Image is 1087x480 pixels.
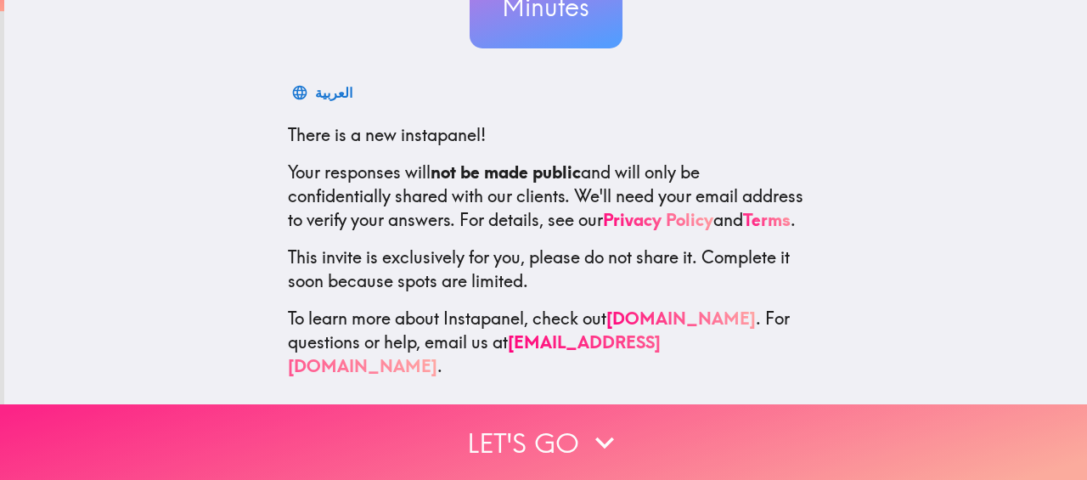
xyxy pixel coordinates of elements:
button: العربية [288,76,359,110]
b: not be made public [431,161,581,183]
a: Privacy Policy [603,209,713,230]
p: Your responses will and will only be confidentially shared with our clients. We'll need your emai... [288,161,804,232]
a: [EMAIL_ADDRESS][DOMAIN_NAME] [288,331,661,376]
p: To learn more about Instapanel, check out . For questions or help, email us at . [288,307,804,378]
div: العربية [315,81,352,104]
a: [DOMAIN_NAME] [606,308,756,329]
p: This invite is exclusively for you, please do not share it. Complete it soon because spots are li... [288,246,804,293]
a: Terms [743,209,791,230]
span: There is a new instapanel! [288,124,486,145]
